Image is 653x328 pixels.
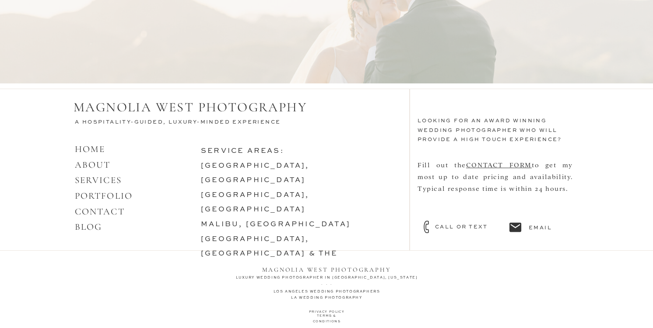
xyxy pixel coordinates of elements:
[260,264,393,271] a: magnolia west photography
[223,289,431,299] h2: los angeles wedding photographers la wedding photography
[308,310,346,318] a: PRIVACY POLICY
[74,100,319,116] h2: MAGNOLIA WEST PHOTOGRAPHY
[418,159,573,227] nav: Fill out the to get my most up to date pricing and availability. Typical response time is within ...
[75,206,125,217] a: CONTACT
[75,190,133,201] a: PORTFOLIO
[75,175,122,186] a: SERVICES
[75,221,102,232] a: BLOG
[223,289,431,299] a: los angeles wedding photographersla wedding photography
[201,162,309,184] a: [GEOGRAPHIC_DATA], [GEOGRAPHIC_DATA]
[418,117,580,154] h3: looking for an award winning WEDDING photographer who will provide a HIGH TOUCH experience?
[529,224,569,231] a: email
[435,223,504,231] a: call or text
[201,192,309,214] a: [GEOGRAPHIC_DATA], [GEOGRAPHIC_DATA]
[466,160,532,169] a: CONTACT FORM
[201,221,351,228] a: malibu, [GEOGRAPHIC_DATA]
[75,144,111,170] a: HOMEABOUT
[302,314,351,321] a: TERMS & CONDITIONS
[201,236,338,272] a: [GEOGRAPHIC_DATA], [GEOGRAPHIC_DATA] & the lowcountry
[223,275,431,289] h2: luxury wedding photographer in [GEOGRAPHIC_DATA], [US_STATE] . . .
[201,144,387,236] h3: service areas:
[223,275,431,289] a: luxury wedding photographer in [GEOGRAPHIC_DATA], [US_STATE]. . .
[75,118,294,128] h3: A Hospitality-Guided, Luxury-Minded Experience
[201,280,338,287] a: DESTINATIONS WORLDWIDE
